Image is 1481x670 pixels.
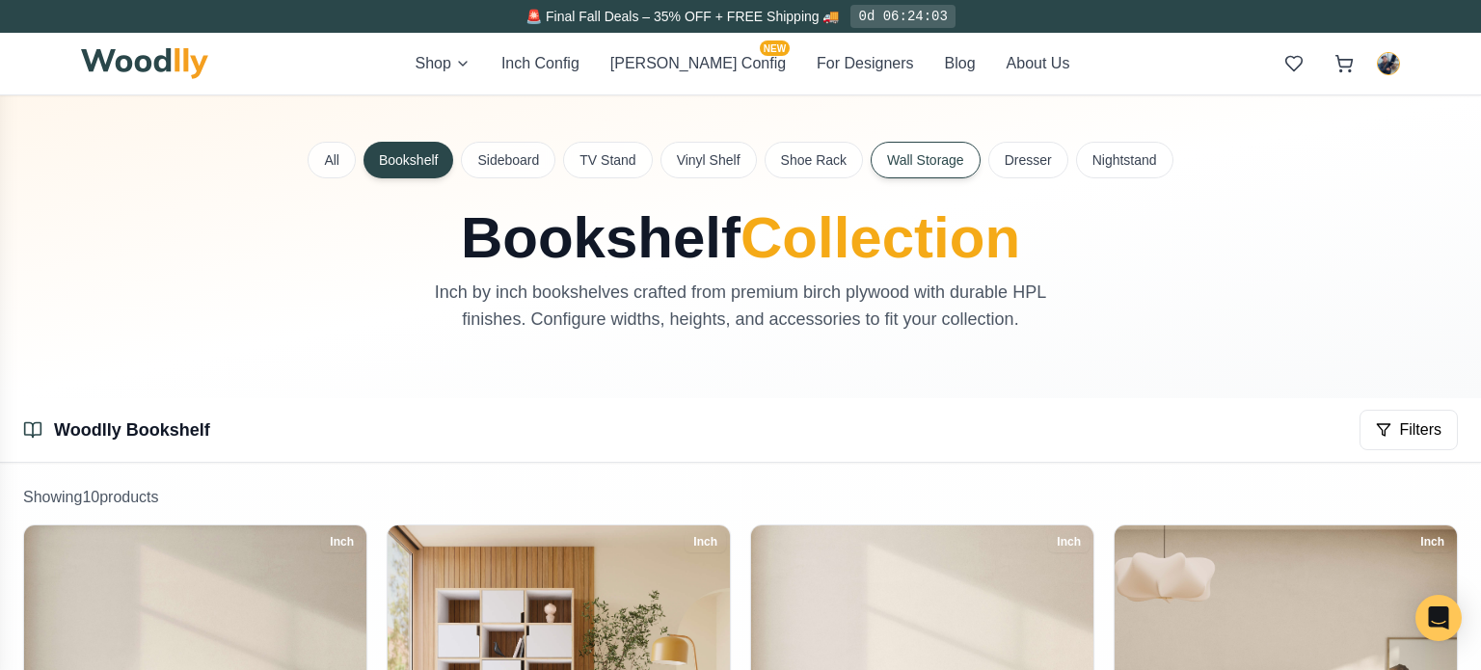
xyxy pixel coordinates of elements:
[1048,531,1090,552] div: Inch
[364,142,453,178] button: Bookshelf
[850,5,955,28] div: 0d 06:24:03
[945,52,976,75] button: Blog
[1377,52,1400,75] button: Max Crowther
[1415,595,1462,641] div: Open Intercom Messenger
[740,205,1020,270] span: Collection
[417,279,1064,333] p: Inch by inch bookshelves crafted from premium birch plywood with durable HPL finishes. Configure ...
[685,531,726,552] div: Inch
[760,40,790,56] span: NEW
[765,142,863,178] button: Shoe Rack
[817,52,913,75] button: For Designers
[871,142,981,178] button: Wall Storage
[1412,531,1453,552] div: Inch
[309,209,1172,267] h1: Bookshelf
[461,142,555,178] button: Sideboard
[501,52,579,75] button: Inch Config
[660,142,757,178] button: Vinyl Shelf
[525,9,839,24] span: 🚨 Final Fall Deals – 35% OFF + FREE Shipping 🚚
[1076,142,1173,178] button: Nightstand
[81,48,208,79] img: Woodlly
[563,142,652,178] button: TV Stand
[1378,53,1399,74] img: Max Crowther
[1007,52,1070,75] button: About Us
[1360,410,1458,450] button: Filters
[23,486,1458,509] p: Showing 10 product s
[610,52,786,75] button: [PERSON_NAME] ConfigNEW
[54,420,210,440] a: Woodlly Bookshelf
[308,142,356,178] button: All
[321,531,363,552] div: Inch
[988,142,1068,178] button: Dresser
[1399,418,1441,442] span: Filters
[416,52,471,75] button: Shop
